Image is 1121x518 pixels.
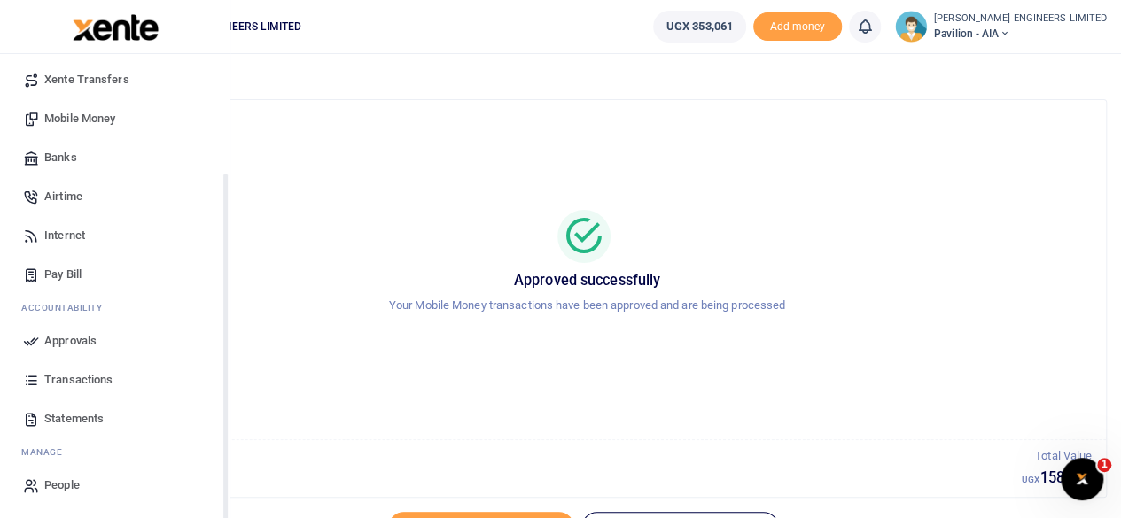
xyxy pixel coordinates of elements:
p: Total Transactions [82,447,1022,466]
span: Transactions [44,371,113,389]
span: Internet [44,227,85,244]
span: Add money [753,12,842,42]
span: Pay Bill [44,266,82,283]
a: UGX 353,061 [653,11,746,43]
span: Pavilion - AIA [934,26,1107,42]
a: Statements [14,399,215,438]
a: Mobile Money [14,99,215,138]
a: Airtime [14,177,215,216]
span: UGX 353,061 [666,18,733,35]
span: Mobile Money [44,110,115,128]
span: Banks [44,149,77,166]
h5: Approved successfully [90,272,1085,290]
a: Approvals [14,321,215,360]
a: Banks [14,138,215,177]
h5: 1 [82,469,1022,487]
li: M [14,438,215,466]
img: logo-large [73,14,159,41]
a: Add money [753,19,842,32]
a: Xente Transfers [14,60,215,99]
a: Transactions [14,360,215,399]
span: countability [35,301,102,314]
a: logo-small logo-large logo-large [71,19,159,33]
a: Pay Bill [14,255,215,294]
span: Airtime [44,188,82,205]
span: anage [30,445,63,459]
li: Wallet ballance [646,11,753,43]
span: Approvals [44,332,97,350]
h5: 158,848 [1022,469,1092,487]
span: People [44,476,80,494]
a: Internet [14,216,215,255]
span: Xente Transfers [44,71,129,89]
p: Your Mobile Money transactions have been approved and are being processed [90,297,1085,315]
li: Toup your wallet [753,12,842,42]
a: profile-user [PERSON_NAME] ENGINEERS LIMITED Pavilion - AIA [895,11,1107,43]
small: [PERSON_NAME] ENGINEERS LIMITED [934,12,1107,27]
a: People [14,466,215,505]
p: Total Value [1022,447,1092,466]
span: 1 [1097,458,1111,472]
span: Statements [44,410,104,428]
small: UGX [1022,475,1039,484]
iframe: Intercom live chat [1061,458,1103,500]
li: Ac [14,294,215,321]
img: profile-user [895,11,927,43]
